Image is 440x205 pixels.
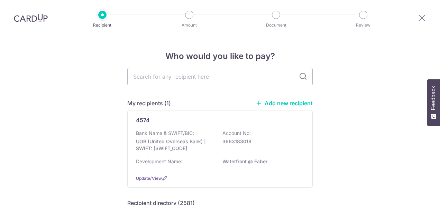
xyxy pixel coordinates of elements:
[136,116,150,124] p: 4574
[77,22,128,29] p: Recipient
[127,50,313,62] h4: Who would you like to pay?
[136,158,182,165] p: Development Name:
[136,176,162,181] a: Update/View
[250,22,302,29] p: Document
[394,184,433,202] iframe: Opens a widget where you can find more information
[136,138,213,152] p: UOB (United Overseas Bank) | SWIFT: [SWIFT_CODE]
[430,86,437,110] span: Feedback
[427,79,440,126] button: Feedback - Show survey
[222,130,251,137] p: Account No:
[222,158,300,165] p: Waterfront @ Faber
[338,22,389,29] p: Review
[136,130,194,137] p: Bank Name & SWIFT/BIC:
[14,14,48,22] img: CardUp
[127,68,313,85] input: Search for any recipient here
[222,138,300,145] p: 3663183018
[256,100,313,107] a: Add new recipient
[127,99,171,107] h5: My recipients (1)
[164,22,215,29] p: Amount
